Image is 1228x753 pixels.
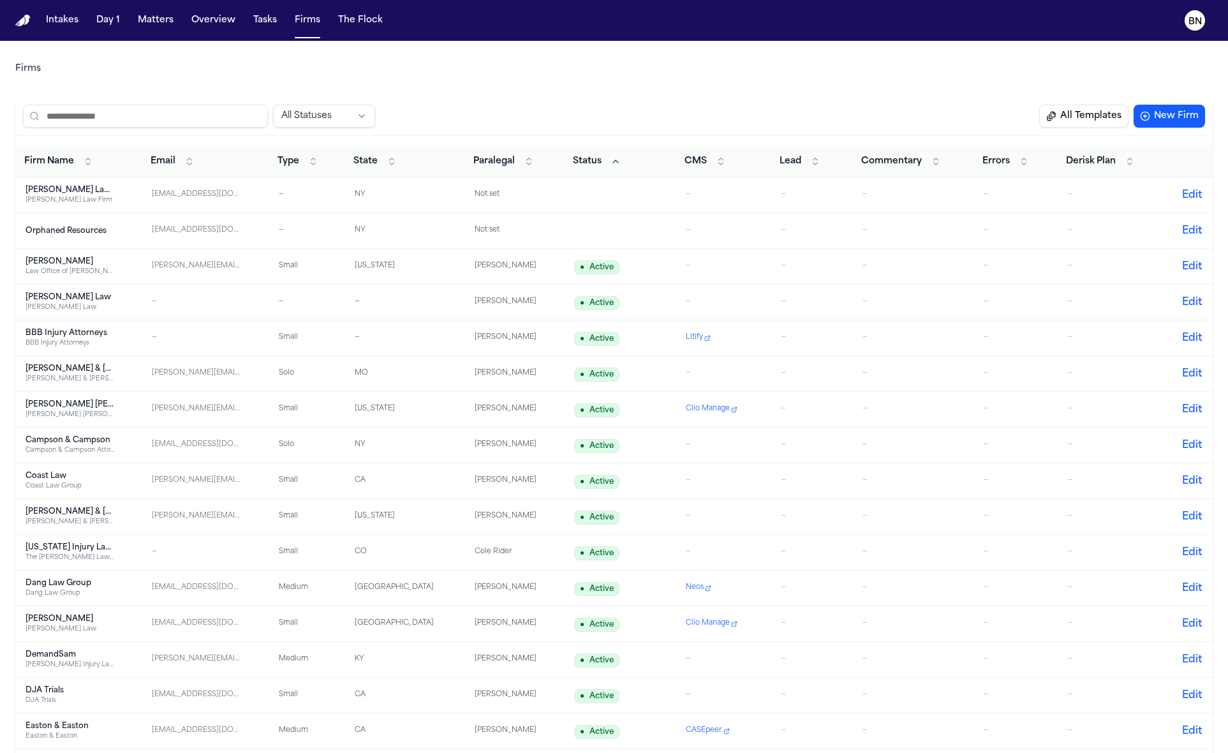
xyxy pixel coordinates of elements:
[26,445,115,455] div: Campson & Campson Attorneys at Law
[152,511,241,522] div: [PERSON_NAME][EMAIL_ADDRESS][DOMAIN_NAME]
[862,690,963,701] div: —
[862,654,963,665] div: —
[355,690,454,701] div: CA
[26,267,115,276] div: Law Office of [PERSON_NAME]
[686,404,730,415] span: Clio Manage
[152,475,241,486] div: [PERSON_NAME][EMAIL_ADDRESS][DOMAIN_NAME]
[26,553,115,562] div: The [PERSON_NAME] Law Firm
[355,297,454,308] div: —
[1067,547,1156,558] div: —
[1182,259,1202,274] button: Edit
[18,151,100,172] button: Firm Name
[686,726,722,736] span: CASEpeer
[1188,17,1202,26] text: BN
[781,726,842,736] div: —
[1182,581,1202,596] button: Edit
[566,151,627,172] button: Status
[279,726,335,736] div: Medium
[686,368,760,379] div: —
[26,660,115,669] div: [PERSON_NAME] Injury Lawyers
[862,225,963,236] div: —
[574,582,619,596] span: Active
[1182,295,1202,310] button: Edit
[475,547,538,558] div: Cole Rider
[355,404,454,415] div: [US_STATE]
[475,225,538,236] div: Not set
[475,190,538,200] div: Not set
[580,548,584,558] span: ●
[984,583,1046,593] div: —
[862,297,963,308] div: —
[781,297,842,308] div: —
[279,332,335,343] div: Small
[1067,190,1156,200] div: —
[152,332,241,343] div: —
[41,9,84,32] button: Intakes
[26,226,115,236] div: Orphaned Resources
[133,9,179,32] button: Matters
[152,297,241,308] div: —
[279,511,335,522] div: Small
[574,725,619,739] span: Active
[355,583,454,593] div: [GEOGRAPHIC_DATA]
[91,9,125,32] a: Day 1
[686,404,750,415] a: Clio Manage
[279,261,335,272] div: Small
[347,151,403,172] button: State
[862,618,963,629] div: —
[144,151,201,172] button: Email
[686,440,760,451] div: —
[15,63,41,75] nav: Breadcrumb
[26,721,115,731] div: Easton & Easton
[781,618,842,629] div: —
[580,727,584,737] span: ●
[1182,652,1202,667] button: Edit
[475,297,538,308] div: [PERSON_NAME]
[862,332,963,343] div: —
[1067,511,1156,522] div: —
[1067,654,1156,665] div: —
[475,690,538,701] div: [PERSON_NAME]
[580,298,584,308] span: ●
[355,225,454,236] div: NY
[1067,368,1156,379] div: —
[26,542,115,553] div: [US_STATE] Injury Lawyers
[152,225,241,236] div: [EMAIL_ADDRESS][DOMAIN_NAME]
[475,726,538,736] div: [PERSON_NAME]
[984,297,1046,308] div: —
[355,618,454,629] div: [GEOGRAPHIC_DATA]
[24,155,74,168] span: Firm Name
[467,151,540,172] button: Paralegal
[781,654,842,665] div: —
[1067,332,1156,343] div: —
[26,650,115,660] div: DemandSam
[26,578,115,588] div: Dang Law Group
[781,583,842,593] div: —
[186,9,240,32] a: Overview
[475,332,538,343] div: [PERSON_NAME]
[773,151,827,172] button: Lead
[686,332,750,343] a: Litify
[26,338,115,348] div: BBB Injury Attorneys
[862,190,963,200] div: —
[686,190,760,200] div: —
[862,726,963,736] div: —
[475,618,538,629] div: [PERSON_NAME]
[475,511,538,522] div: [PERSON_NAME]
[574,689,619,703] span: Active
[686,726,750,736] a: CASEpeer
[26,374,115,384] div: [PERSON_NAME] & [PERSON_NAME] [US_STATE] Car Accident Lawyers
[1182,366,1202,382] button: Edit
[355,368,454,379] div: MO
[1067,618,1156,629] div: —
[862,475,963,486] div: —
[26,302,115,312] div: [PERSON_NAME] Law
[781,547,842,558] div: —
[475,404,538,415] div: [PERSON_NAME]
[152,368,241,379] div: [PERSON_NAME][EMAIL_ADDRESS][DOMAIN_NAME]
[1182,188,1202,203] button: Edit
[248,9,282,32] button: Tasks
[26,435,115,445] div: Campson & Campson
[580,477,584,487] span: ●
